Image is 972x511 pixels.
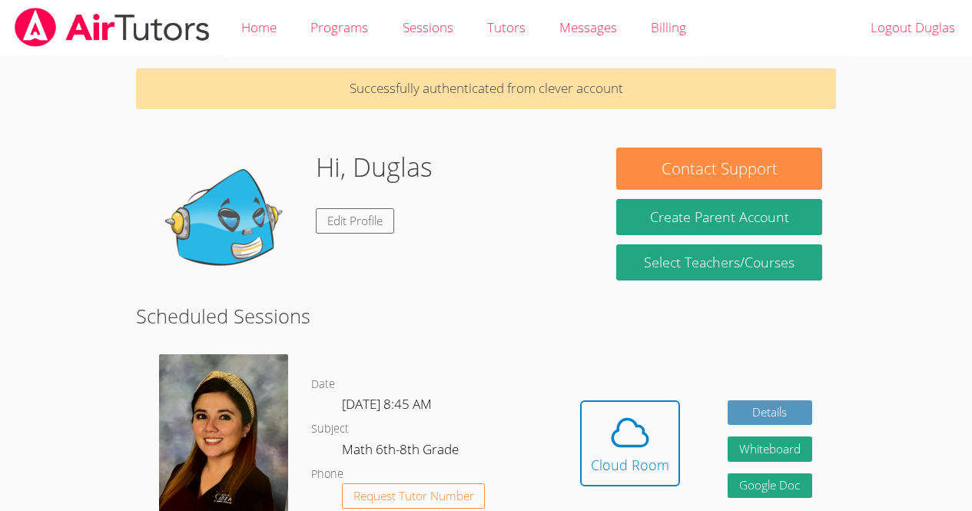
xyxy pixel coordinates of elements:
button: Contact Support [616,148,821,190]
button: Whiteboard [728,436,812,462]
img: airtutors_banner-c4298cdbf04f3fff15de1276eac7730deb9818008684d7c2e4769d2f7ddbe033.png [13,8,211,47]
dt: Phone [311,465,343,484]
a: Details [728,400,812,426]
span: Messages [559,18,617,36]
span: [DATE] 8:45 AM [342,395,432,413]
button: Cloud Room [580,400,680,486]
h1: Hi, Duglas [316,148,433,187]
button: Request Tutor Number [342,483,486,509]
span: Request Tutor Number [353,490,474,502]
div: Cloud Room [591,454,669,476]
button: Create Parent Account [616,199,821,235]
a: Select Teachers/Courses [616,244,821,280]
a: Edit Profile [316,208,394,234]
dd: Math 6th-8th Grade [342,439,462,465]
a: Google Doc [728,473,812,499]
img: default.png [150,148,304,301]
h2: Scheduled Sessions [136,301,836,330]
dt: Subject [311,420,349,439]
p: Successfully authenticated from clever account [136,68,836,109]
dt: Date [311,375,335,394]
